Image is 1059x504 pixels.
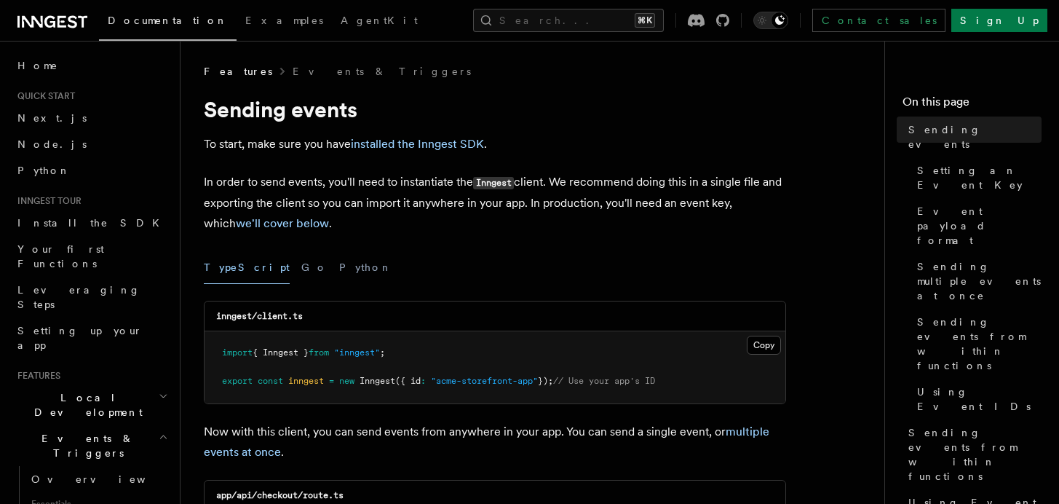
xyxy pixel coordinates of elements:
span: Examples [245,15,323,26]
span: Home [17,58,58,73]
span: Setting an Event Key [917,163,1042,192]
a: Your first Functions [12,236,171,277]
button: Search...⌘K [473,9,664,32]
p: To start, make sure you have . [204,134,786,154]
code: app/api/checkout/route.ts [216,490,344,500]
span: : [421,376,426,386]
span: Inngest tour [12,195,82,207]
a: Overview [25,466,171,492]
a: Setting up your app [12,318,171,358]
span: Your first Functions [17,243,104,269]
span: Overview [31,473,181,485]
a: Python [12,157,171,184]
span: Features [204,64,272,79]
a: AgentKit [332,4,427,39]
a: Sending events from within functions [903,420,1042,489]
kbd: ⌘K [635,13,655,28]
span: from [309,347,329,358]
span: Leveraging Steps [17,284,140,310]
button: TypeScript [204,251,290,284]
span: = [329,376,334,386]
span: Setting up your app [17,325,143,351]
span: Documentation [108,15,228,26]
a: Next.js [12,105,171,131]
a: Sending multiple events at once [911,253,1042,309]
span: { Inngest } [253,347,309,358]
a: Using Event IDs [911,379,1042,420]
code: Inngest [473,177,514,189]
span: Sending events [908,122,1042,151]
a: Leveraging Steps [12,277,171,318]
a: Setting an Event Key [911,157,1042,198]
button: Python [339,251,392,284]
span: Sending multiple events at once [917,259,1042,303]
button: Local Development [12,385,171,425]
button: Copy [747,336,781,355]
a: we'll cover below [236,216,329,230]
p: In order to send events, you'll need to instantiate the client. We recommend doing this in a sing... [204,172,786,234]
h4: On this page [903,93,1042,117]
span: Sending events from within functions [908,425,1042,484]
span: Local Development [12,390,159,420]
span: inngest [288,376,324,386]
span: ; [380,347,385,358]
a: multiple events at once [204,425,769,459]
span: "acme-storefront-app" [431,376,538,386]
a: Sending events from within functions [911,309,1042,379]
span: Sending events from within functions [917,315,1042,373]
span: Next.js [17,112,87,124]
span: "inngest" [334,347,380,358]
span: Features [12,370,60,382]
span: Event payload format [917,204,1042,248]
span: Node.js [17,138,87,150]
a: Examples [237,4,332,39]
a: Sending events [903,117,1042,157]
span: // Use your app's ID [553,376,655,386]
span: Events & Triggers [12,431,159,460]
button: Events & Triggers [12,425,171,466]
span: Quick start [12,90,75,102]
a: Node.js [12,131,171,157]
a: Home [12,52,171,79]
span: export [222,376,253,386]
a: Documentation [99,4,237,41]
a: Contact sales [812,9,945,32]
span: new [339,376,354,386]
span: AgentKit [341,15,418,26]
span: Using Event IDs [917,385,1042,414]
a: Event payload format [911,198,1042,253]
span: import [222,347,253,358]
a: installed the Inngest SDK [351,137,484,151]
p: Now with this client, you can send events from anywhere in your app. You can send a single event,... [204,422,786,462]
span: Inngest [360,376,395,386]
a: Events & Triggers [293,64,471,79]
button: Toggle dark mode [753,12,788,29]
span: ({ id [395,376,421,386]
span: const [258,376,283,386]
button: Go [301,251,328,284]
span: Python [17,165,71,176]
a: Sign Up [951,9,1047,32]
a: Install the SDK [12,210,171,236]
span: }); [538,376,553,386]
span: Install the SDK [17,217,168,229]
h1: Sending events [204,96,786,122]
code: inngest/client.ts [216,311,303,321]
